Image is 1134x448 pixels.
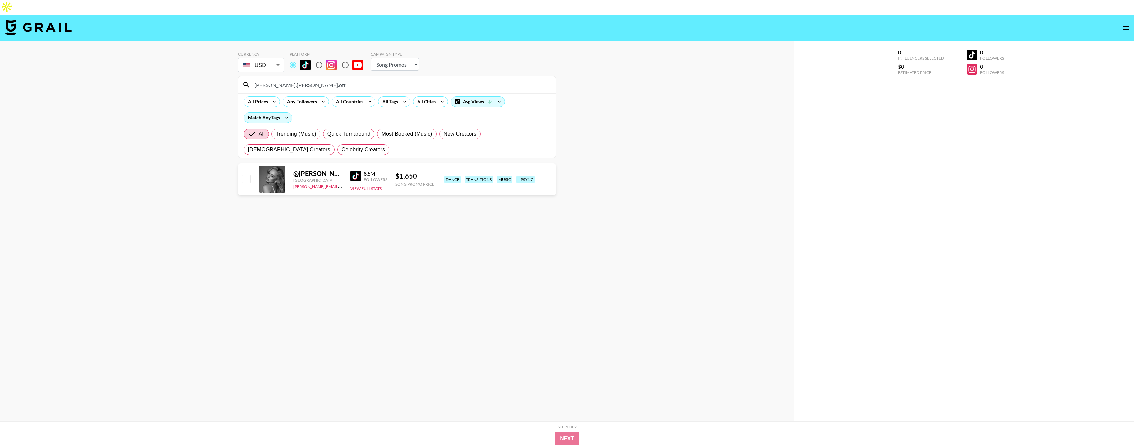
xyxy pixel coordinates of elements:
div: Avg Views [451,97,505,107]
button: open drawer [1119,21,1133,34]
div: Influencers Selected [898,56,944,61]
iframe: Drift Widget Chat Controller [1101,415,1126,440]
div: Match Any Tags [244,113,292,123]
div: Platform [290,52,368,57]
div: USD [239,59,283,71]
span: All [259,130,265,138]
button: View Full Stats [350,186,382,191]
div: $ 1,650 [395,172,434,180]
div: Step 1 of 2 [558,424,577,429]
a: [PERSON_NAME][EMAIL_ADDRESS][DOMAIN_NAME] [293,183,391,189]
img: YouTube [352,60,363,70]
input: Search by User Name [250,80,552,90]
span: Celebrity Creators [342,146,385,154]
div: Followers [364,177,387,182]
div: 0 [980,49,1004,56]
div: All Cities [413,97,437,107]
span: Most Booked (Music) [381,130,432,138]
span: Trending (Music) [276,130,316,138]
div: Estimated Price [898,70,944,75]
div: All Tags [378,97,399,107]
div: [GEOGRAPHIC_DATA] [293,178,342,183]
div: Any Followers [283,97,318,107]
div: Followers [980,70,1004,75]
img: TikTok [300,60,311,70]
div: Song Promo Price [395,182,434,187]
div: @ [PERSON_NAME].[PERSON_NAME].off [293,169,342,178]
div: Campaign Type [371,52,419,57]
span: New Creators [444,130,477,138]
div: 0 [980,63,1004,70]
button: Next [555,432,579,445]
div: Currency [238,52,284,57]
span: [DEMOGRAPHIC_DATA] Creators [248,146,330,154]
div: 0 [898,49,944,56]
div: $0 [898,63,944,70]
div: music [497,176,512,183]
div: transitions [465,176,493,183]
div: Followers [980,56,1004,61]
img: Instagram [326,60,337,70]
img: Grail Talent [5,19,72,35]
div: All Prices [244,97,269,107]
span: Quick Turnaround [327,130,370,138]
div: dance [444,176,461,183]
div: lipsync [516,176,535,183]
div: All Countries [332,97,365,107]
div: 8.5M [364,170,387,177]
img: TikTok [350,171,361,181]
